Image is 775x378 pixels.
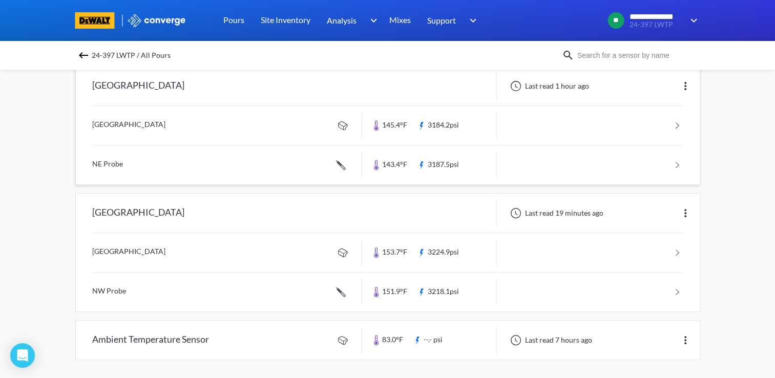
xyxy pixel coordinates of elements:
img: downArrow.svg [684,14,700,27]
input: Search for a sensor by name [574,50,698,61]
span: 24-397 LWTP [630,21,684,29]
img: downArrow.svg [364,14,380,27]
div: [GEOGRAPHIC_DATA] [92,73,184,99]
div: Last read 1 hour ago [505,80,592,92]
span: 24-397 LWTP / All Pours [92,48,171,62]
img: icon-search.svg [562,49,574,61]
img: more.svg [679,334,692,346]
img: more.svg [679,80,692,92]
div: [GEOGRAPHIC_DATA] [92,200,184,226]
a: branding logo [75,12,127,29]
img: branding logo [75,12,115,29]
div: Open Intercom Messenger [10,343,35,368]
span: Support [427,14,456,27]
img: more.svg [679,207,692,219]
div: Last read 19 minutes ago [505,207,606,219]
img: downArrow.svg [463,14,479,27]
span: Analysis [327,14,357,27]
img: backspace.svg [77,49,90,61]
img: logo_ewhite.svg [127,14,186,27]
